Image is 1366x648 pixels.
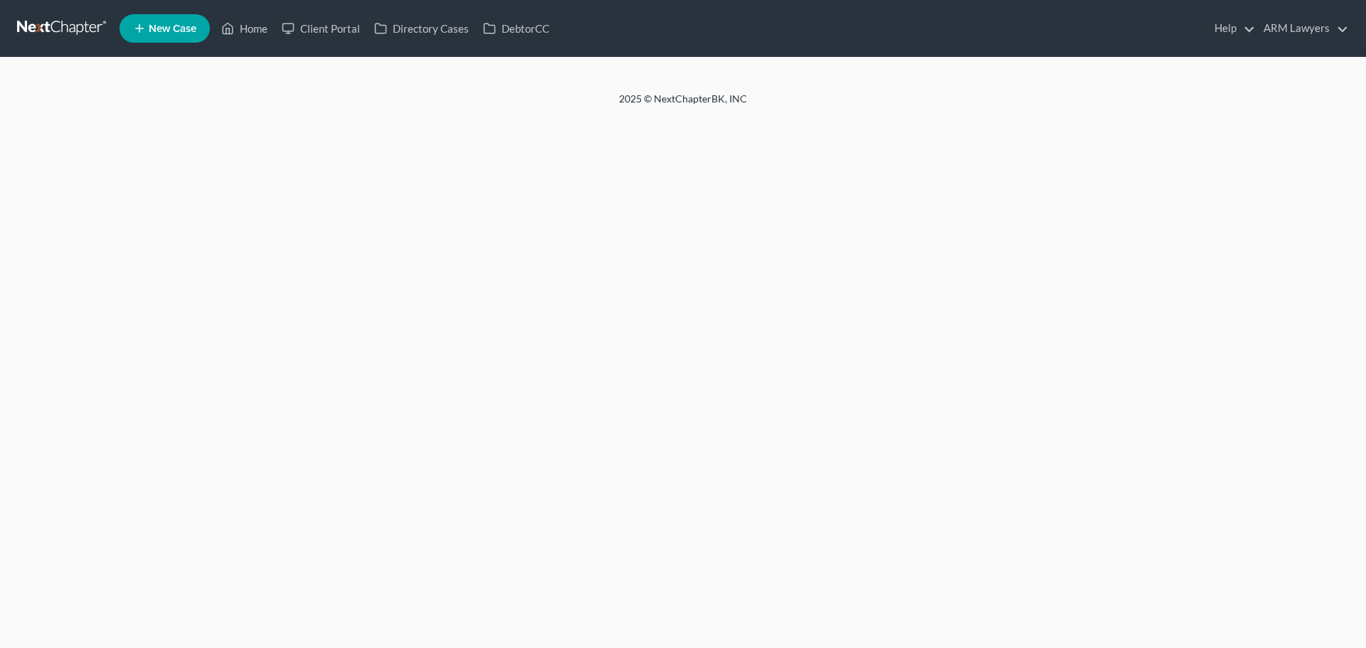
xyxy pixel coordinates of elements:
a: Directory Cases [367,16,476,41]
a: Client Portal [275,16,367,41]
a: Home [214,16,275,41]
a: DebtorCC [476,16,556,41]
a: ARM Lawyers [1256,16,1348,41]
a: Help [1207,16,1255,41]
new-legal-case-button: New Case [120,14,210,43]
div: 2025 © NextChapterBK, INC [277,92,1089,117]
